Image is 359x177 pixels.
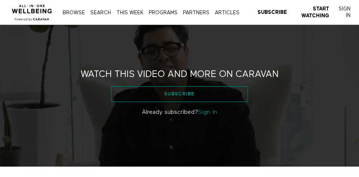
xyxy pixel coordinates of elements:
h2: Watch this video and more on CARAVAN [81,68,279,80]
nav: Primary [61,8,241,16]
a: PROGRAMS [147,10,179,15]
a: Start Watching [295,5,329,20]
a: PARTNERS [181,10,211,15]
a: Search [88,10,113,15]
a: Subscribe [111,86,248,102]
a: Browse [61,10,87,15]
a: ARTICLES [213,10,241,15]
strong: Start Watching [301,6,329,18]
a: Subscribe [258,9,287,16]
a: Sign in [198,109,217,115]
a: THIS WEEK [115,10,145,15]
strong: Subscribe [258,9,287,15]
a: Sign In [337,6,351,19]
p: Already subscribed? [37,108,322,117]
